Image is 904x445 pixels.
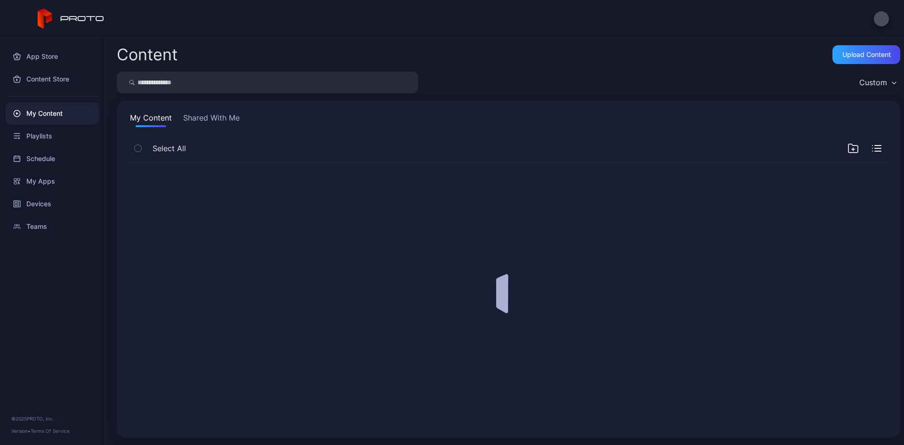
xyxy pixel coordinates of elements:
a: Devices [6,193,99,215]
a: Content Store [6,68,99,90]
button: My Content [128,112,174,127]
div: Custom [859,78,887,87]
button: Custom [855,72,900,93]
a: Playlists [6,125,99,147]
div: Upload Content [842,51,891,58]
span: Select All [153,143,186,154]
div: Content [117,47,178,63]
span: Version • [11,428,31,434]
a: Schedule [6,147,99,170]
button: Upload Content [832,45,900,64]
div: © 2025 PROTO, Inc. [11,415,94,422]
button: Shared With Me [181,112,242,127]
a: My Content [6,102,99,125]
a: App Store [6,45,99,68]
a: Teams [6,215,99,238]
a: Terms Of Service [31,428,70,434]
a: My Apps [6,170,99,193]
